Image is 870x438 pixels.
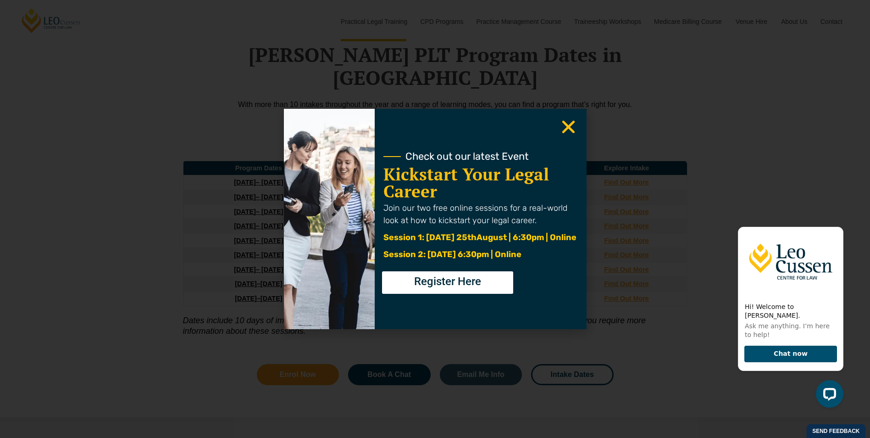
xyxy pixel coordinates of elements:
span: August | 6:30pm | Online [477,232,576,242]
span: Check out our latest Event [405,152,529,162]
a: Register Here [382,271,513,294]
span: th [467,232,477,242]
span: Session 2: [DATE] 6:30pm | Online [383,249,521,259]
a: Kickstart Your Legal Career [383,163,549,202]
span: Register Here [414,276,481,287]
a: Close [560,118,577,136]
span: Join our two free online sessions for a real-world look at how to kickstart your legal career. [383,203,567,225]
span: Session 1: [DATE] 25 [383,232,467,242]
iframe: LiveChat chat widget [731,219,847,415]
